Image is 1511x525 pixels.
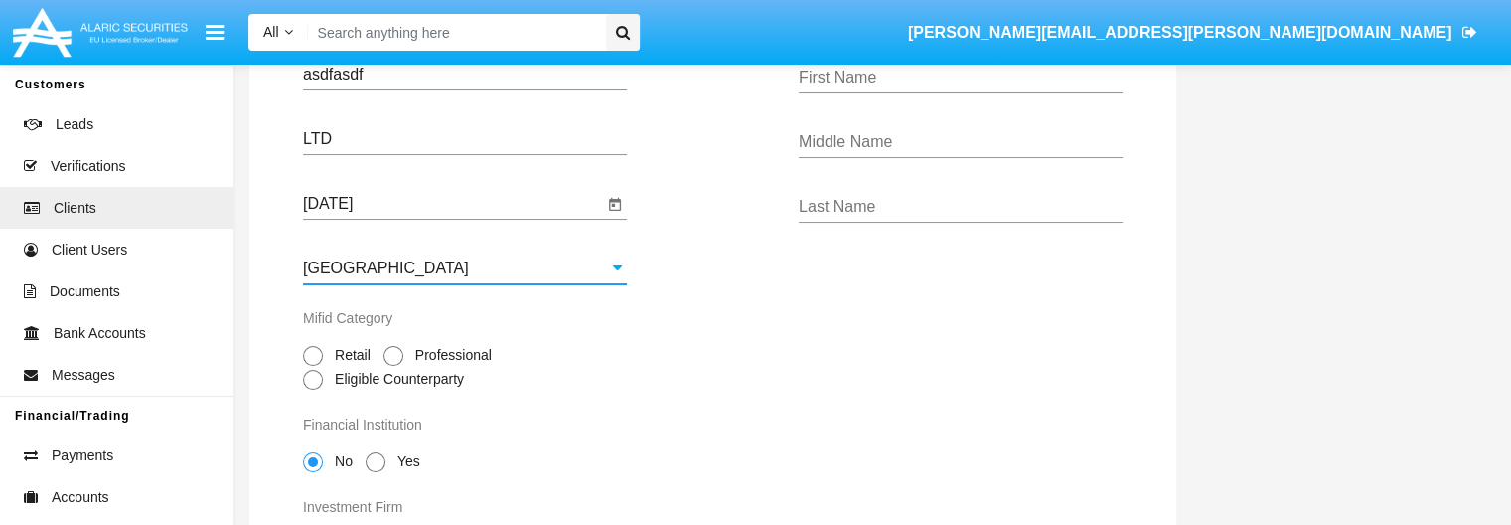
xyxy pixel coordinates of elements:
[323,369,469,390] span: Eligible Counterparty
[54,323,146,344] span: Bank Accounts
[248,22,308,43] a: All
[308,14,599,51] input: Search
[52,365,115,386] span: Messages
[263,24,279,40] span: All
[10,3,191,62] img: Logo image
[54,198,96,219] span: Clients
[323,451,358,472] span: No
[50,281,120,302] span: Documents
[52,487,109,508] span: Accounts
[303,415,422,436] label: Financial Institution
[303,497,402,518] label: Investment Firm
[908,24,1452,41] span: [PERSON_NAME][EMAIL_ADDRESS][PERSON_NAME][DOMAIN_NAME]
[323,345,376,366] span: Retail
[52,445,113,466] span: Payments
[52,240,127,261] span: Client Users
[51,156,125,177] span: Verifications
[898,5,1486,61] a: [PERSON_NAME][EMAIL_ADDRESS][PERSON_NAME][DOMAIN_NAME]
[385,451,425,472] span: Yes
[56,114,93,135] span: Leads
[403,345,497,366] span: Professional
